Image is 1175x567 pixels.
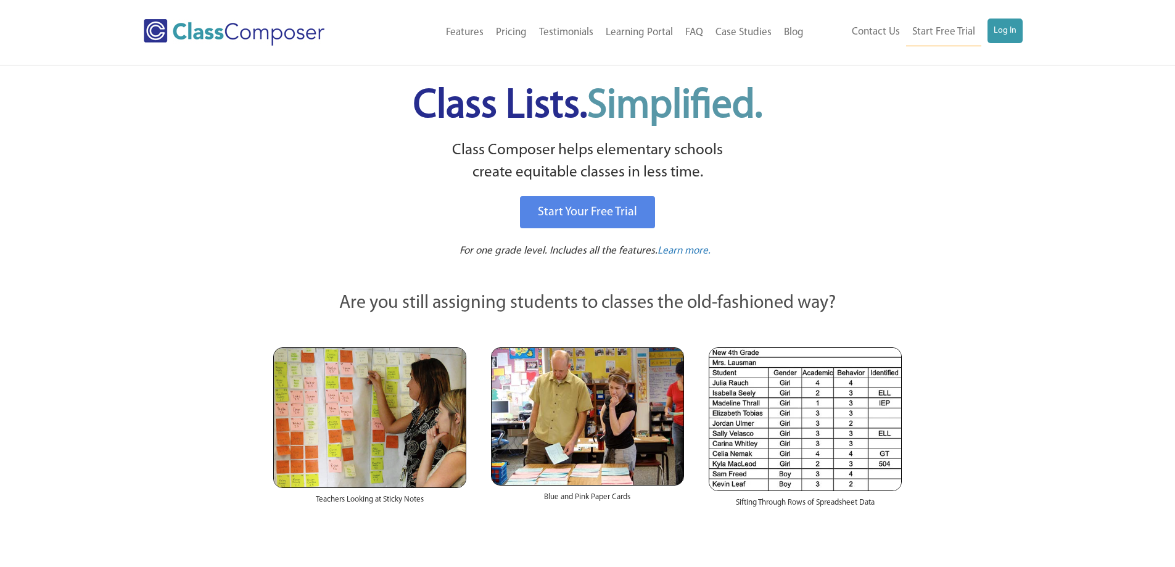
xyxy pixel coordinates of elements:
img: Blue and Pink Paper Cards [491,347,684,485]
a: Learning Portal [600,19,679,46]
span: Class Lists. [413,86,762,126]
span: Simplified. [587,86,762,126]
p: Class Composer helps elementary schools create equitable classes in less time. [271,139,904,184]
img: Spreadsheets [709,347,902,491]
a: FAQ [679,19,709,46]
img: Class Composer [144,19,324,46]
span: Start Your Free Trial [538,206,637,218]
a: Pricing [490,19,533,46]
nav: Header Menu [810,19,1023,46]
a: Contact Us [846,19,906,46]
a: Log In [987,19,1023,43]
p: Are you still assigning students to classes the old-fashioned way? [273,290,902,317]
a: Start Your Free Trial [520,196,655,228]
a: Learn more. [658,244,711,259]
div: Sifting Through Rows of Spreadsheet Data [709,491,902,521]
a: Features [440,19,490,46]
a: Case Studies [709,19,778,46]
nav: Header Menu [375,19,810,46]
div: Blue and Pink Paper Cards [491,486,684,515]
span: For one grade level. Includes all the features. [460,246,658,256]
img: Teachers Looking at Sticky Notes [273,347,466,488]
a: Blog [778,19,810,46]
a: Start Free Trial [906,19,981,46]
a: Testimonials [533,19,600,46]
span: Learn more. [658,246,711,256]
div: Teachers Looking at Sticky Notes [273,488,466,518]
